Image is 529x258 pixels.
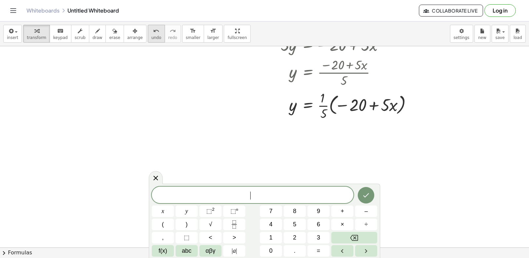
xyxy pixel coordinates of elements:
span: 9 [317,207,320,216]
span: ) [186,220,188,229]
span: settings [454,35,469,40]
button: Absolute value [223,245,245,257]
span: insert [7,35,18,40]
button: Placeholder [176,232,198,243]
button: undoundo [148,25,165,43]
span: = [317,246,320,255]
span: , [162,233,164,242]
button: 9 [307,205,330,217]
button: format_sizelarger [204,25,223,43]
button: Collaborate Live [419,5,483,17]
span: arrange [127,35,143,40]
span: 5 [293,220,296,229]
sup: n [236,207,238,212]
span: new [478,35,486,40]
span: ÷ [365,220,368,229]
i: keyboard [57,27,63,35]
span: scrub [75,35,86,40]
button: 5 [284,219,306,230]
span: draw [93,35,102,40]
button: draw [89,25,106,43]
span: larger [207,35,219,40]
span: ⬚ [206,208,212,214]
button: Left arrow [331,245,353,257]
button: Alphabet [176,245,198,257]
button: Greater than [223,232,245,243]
span: √ [209,220,212,229]
button: Greek alphabet [199,245,222,257]
span: . [294,246,296,255]
span: × [341,220,344,229]
span: 2 [293,233,296,242]
button: erase [105,25,124,43]
span: f(x) [159,246,167,255]
span: 3 [317,233,320,242]
button: Right arrow [355,245,377,257]
span: 1 [269,233,272,242]
button: keyboardkeypad [50,25,71,43]
button: 3 [307,232,330,243]
button: 2 [284,232,306,243]
span: < [209,233,212,242]
button: x [152,205,174,217]
button: load [510,25,526,43]
button: 7 [260,205,282,217]
button: Less than [199,232,222,243]
button: . [284,245,306,257]
button: Log in [484,4,516,17]
span: ( [162,220,164,229]
span: load [513,35,522,40]
button: ( [152,219,174,230]
button: 4 [260,219,282,230]
button: save [492,25,509,43]
span: undo [151,35,161,40]
span: | [236,247,237,254]
span: ⬚ [230,208,236,214]
button: Square root [199,219,222,230]
span: > [232,233,236,242]
span: a [232,246,237,255]
button: Divide [355,219,377,230]
span: x [162,207,164,216]
i: undo [153,27,159,35]
button: ) [176,219,198,230]
button: new [474,25,490,43]
span: 7 [269,207,272,216]
span: – [364,207,368,216]
button: fullscreen [224,25,250,43]
span: 4 [269,220,272,229]
button: insert [3,25,22,43]
button: Plus [331,205,353,217]
span: y [185,207,188,216]
sup: 2 [212,207,215,212]
span: Collaborate Live [425,8,477,14]
button: arrange [124,25,146,43]
span: αβγ [206,246,216,255]
button: Minus [355,205,377,217]
span: abc [182,246,191,255]
i: format_size [190,27,196,35]
span: transform [27,35,46,40]
span: smaller [186,35,200,40]
span: + [341,207,344,216]
button: Times [331,219,353,230]
span: keypad [53,35,68,40]
button: Toggle navigation [8,5,19,16]
button: 8 [284,205,306,217]
span: ​ [250,192,254,200]
button: Done [358,187,374,203]
button: settings [450,25,473,43]
span: erase [109,35,120,40]
span: ⬚ [184,233,189,242]
button: Fraction [223,219,245,230]
button: 0 [260,245,282,257]
span: save [495,35,505,40]
button: scrub [71,25,89,43]
button: , [152,232,174,243]
button: Equals [307,245,330,257]
span: | [232,247,233,254]
button: Backspace [331,232,377,243]
button: Functions [152,245,174,257]
i: format_size [210,27,216,35]
button: Squared [199,205,222,217]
